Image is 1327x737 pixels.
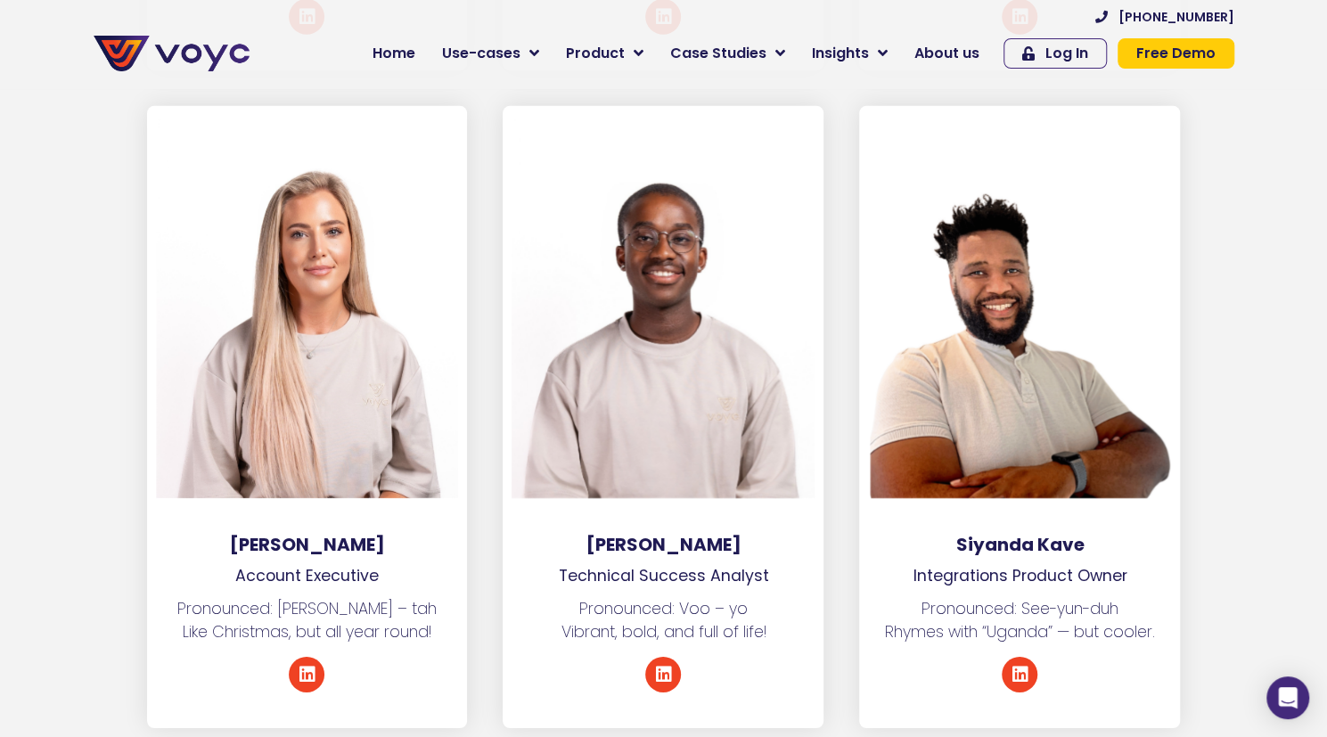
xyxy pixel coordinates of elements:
[94,36,250,71] img: voyc-full-logo
[859,597,1180,644] p: Pronounced: See-yun-duh Rhymes with “Uganda” — but cooler.
[1003,38,1107,69] a: Log In
[812,43,869,64] span: Insights
[503,534,823,555] h3: [PERSON_NAME]
[553,36,657,71] a: Product
[442,43,520,64] span: Use-cases
[503,564,823,587] p: Technical Success Analyst
[566,43,625,64] span: Product
[1095,11,1234,23] a: [PHONE_NUMBER]
[859,564,1180,587] p: Integrations Product Owner
[1118,11,1234,23] span: [PHONE_NUMBER]
[147,564,468,587] p: Account Executive
[503,597,823,644] p: Pronounced: Voo – yo Vibrant, bold, and full of life!
[914,43,979,64] span: About us
[670,43,766,64] span: Case Studies
[359,36,429,71] a: Home
[1266,676,1309,719] div: Open Intercom Messenger
[657,36,799,71] a: Case Studies
[373,43,415,64] span: Home
[799,36,901,71] a: Insights
[147,597,468,644] p: Pronounced: [PERSON_NAME] – tah Like Christmas, but all year round!
[859,534,1180,555] h3: Siyanda Kave
[1136,46,1216,61] span: Free Demo
[901,36,993,71] a: About us
[1045,46,1088,61] span: Log In
[147,534,468,555] h3: [PERSON_NAME]
[1118,38,1234,69] a: Free Demo
[429,36,553,71] a: Use-cases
